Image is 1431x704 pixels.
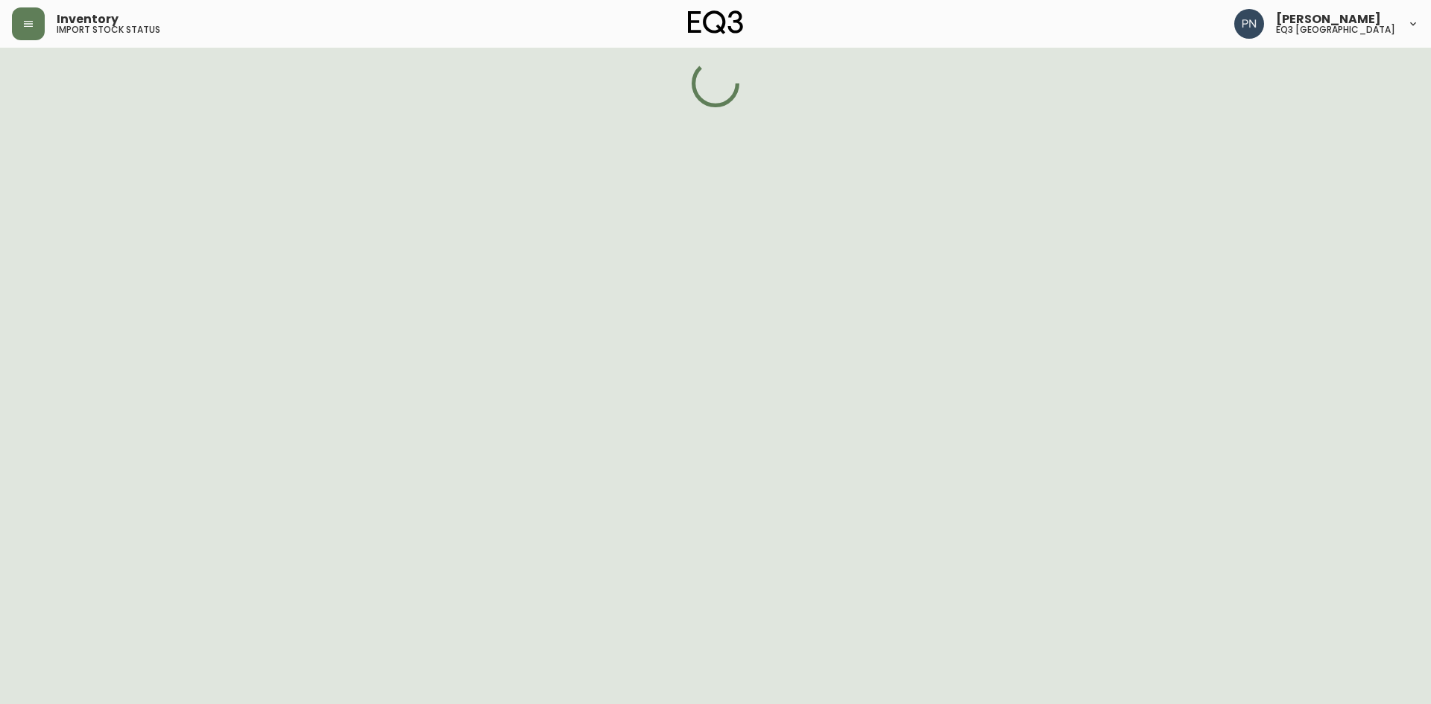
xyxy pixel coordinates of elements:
h5: import stock status [57,25,160,34]
img: 496f1288aca128e282dab2021d4f4334 [1234,9,1264,39]
span: [PERSON_NAME] [1276,13,1381,25]
h5: eq3 [GEOGRAPHIC_DATA] [1276,25,1395,34]
span: Inventory [57,13,119,25]
img: logo [688,10,743,34]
